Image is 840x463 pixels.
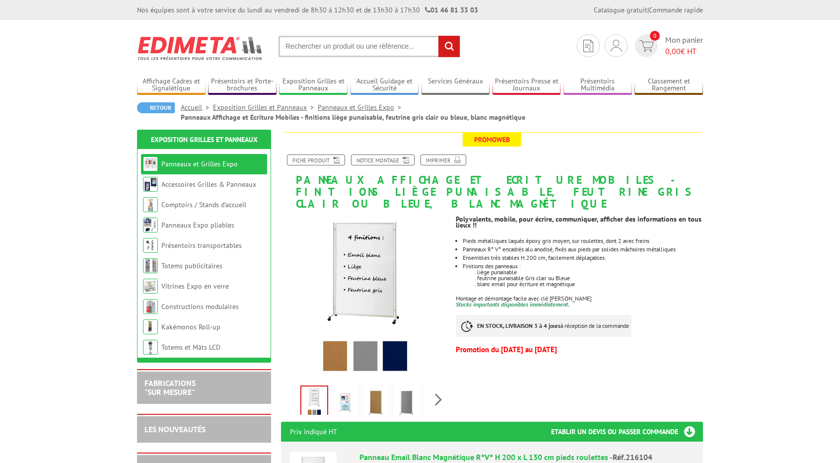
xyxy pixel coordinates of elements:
[143,299,158,314] img: Constructions modulaires
[421,77,490,93] a: Services Généraux
[551,422,703,442] h3: Etablir un devis ou passer commande
[208,77,277,93] a: Présentoirs et Porte-brochures
[463,275,703,281] div: . feutrine punaisable Gris clair ou Bleue
[181,103,213,112] a: Accueil
[477,322,560,329] strong: EN STOCK, LIVRAISON 3 à 4 jours
[161,343,220,352] a: Totems et Mâts LCD
[456,215,701,230] strong: Polyvalents, mobile, pour écrire, communiquer, afficher des informations en tous lieux !!
[161,200,246,209] a: Comptoirs / Stands d'accueil
[161,180,256,189] a: Accessoires Grilles & Panneaux
[650,31,660,41] span: 0
[364,387,388,418] img: panneau_liege_pieds_roulettes_216105.jpg
[143,319,158,334] img: Kakémonos Roll-up
[143,238,158,253] img: Présentoirs transportables
[594,5,647,14] a: Catalogue gratuit
[456,347,703,353] p: Promotion du [DATE] au [DATE]
[665,34,703,57] span: Mon panier
[634,77,703,93] a: Classement et Rangement
[143,156,158,171] img: Panneaux et Grilles Expo
[143,279,158,294] img: Vitrines Expo en verre
[594,5,703,15] div: |
[181,112,525,122] li: Panneaux Affichage et Ecriture Mobiles - finitions liège punaisable, feutrine gris clair ou bleue...
[143,258,158,273] img: Totems publicitaires
[463,281,703,287] div: . blanc email pour écriture et magnétique
[279,77,348,93] a: Exposition Grilles et Panneaux
[318,103,405,112] a: Panneaux et Grilles Expo
[463,263,703,269] div: Finitions des panneaux :
[649,5,703,14] a: Commande rapide
[144,424,206,434] a: LES NOUVEAUTÉS
[137,102,175,113] a: Retour
[287,154,345,165] a: Fiche produit
[301,386,327,417] img: panneaux_exposition_216104_1.jpg
[161,302,239,311] a: Constructions modulaires
[151,135,258,144] a: Exposition Grilles et Panneaux
[456,295,592,302] span: Montage et démontage facile avec clé [PERSON_NAME]
[137,5,478,15] div: Nos équipes sont à votre service du lundi au vendredi de 8h30 à 12h30 et de 13h30 à 17h30
[144,378,196,397] a: FABRICATIONS"Sur Mesure"
[563,77,632,93] a: Présentoirs Multimédia
[143,218,158,232] img: Panneaux Expo pliables
[143,177,158,192] img: Accessoires Grilles & Panneaux
[665,46,681,56] span: 0,00
[395,387,419,418] img: panneau_feutrine_grise_pieds_roulettes_216106.jpg
[420,154,466,165] a: Imprimer
[143,197,158,212] img: Comptoirs / Stands d'accueil
[359,452,694,463] div: Panneau Email Blanc Magnétique R°V° H 200 x L 130 cm pieds roulettes -
[463,133,521,147] span: Promoweb
[583,40,593,52] img: devis rapide
[333,387,357,418] img: panneaux_affichage_ecriture_mobiles_216104_1.jpg
[425,387,449,418] img: panneau_feutrine_bleue_pieds_roulettes_216107.jpg
[161,241,242,250] a: Présentoirs transportables
[438,36,460,57] input: rechercher
[137,77,206,93] a: Affichage Cadres et Signalétique
[425,5,478,14] strong: 01 46 81 33 03
[632,34,703,57] a: devis rapide 0 Mon panier 0,00€ HT
[611,40,622,52] img: devis rapide
[143,340,158,355] img: Totems et Mâts LCD
[434,391,443,408] span: Next
[456,315,631,337] p: à réception de la commande
[161,159,238,168] a: Panneaux et Grilles Expo
[456,301,569,308] font: Stocks importants disponibles immédiatement.
[279,36,460,57] input: Rechercher un produit ou une référence...
[492,77,561,93] a: Présentoirs Presse et Journaux
[213,103,318,112] a: Exposition Grilles et Panneaux
[665,46,703,57] span: € HT
[463,255,703,261] li: Ensembles très stables H.200 cm, facilement déplaçables.
[281,215,448,383] img: panneaux_exposition_216104_1.jpg
[161,221,234,230] a: Panneaux Expo pliables
[463,238,703,244] li: Pieds métalliques laqués époxy gris moyen, sur roulettes, dont 2 avec freins
[463,269,703,275] div: . liège punaisable
[161,322,220,331] a: Kakémonos Roll-up
[290,422,337,442] p: Prix indiqué HT
[161,261,222,270] a: Totems publicitaires
[350,77,419,93] a: Accueil Guidage et Sécurité
[161,282,229,291] a: Vitrines Expo en verre
[351,154,415,165] a: Notice Montage
[137,30,264,67] img: Edimeta
[463,246,703,252] li: Panneaux R° V° encadrés alu anodisé, fixés aux pieds par solides mâchoires métalliques
[613,452,652,462] span: Réf.216104
[639,40,654,52] img: devis rapide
